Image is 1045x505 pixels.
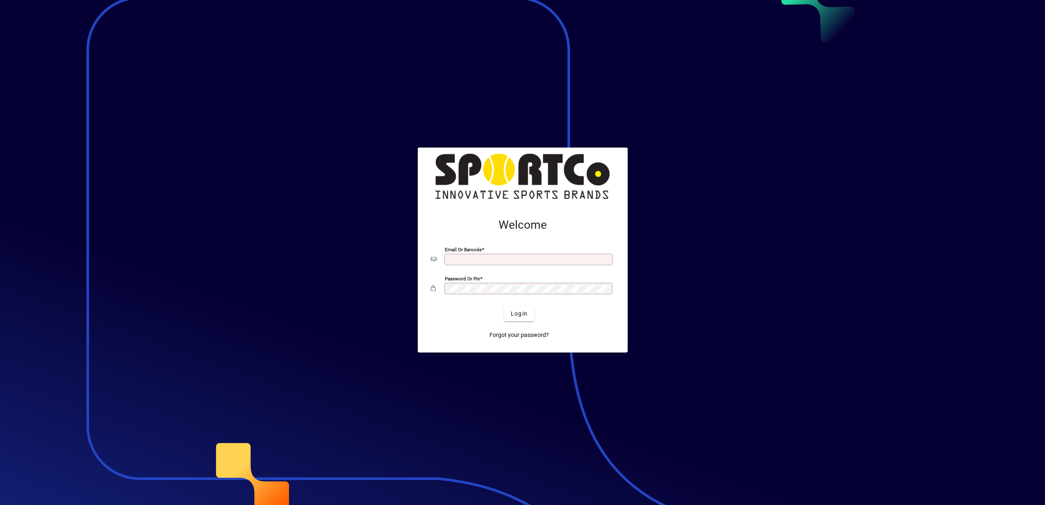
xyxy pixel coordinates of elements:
[445,246,482,252] mat-label: Email or Barcode
[489,331,549,339] span: Forgot your password?
[504,307,534,321] button: Login
[431,218,615,232] h2: Welcome
[486,328,552,343] a: Forgot your password?
[511,309,528,318] span: Login
[445,275,480,281] mat-label: Password or Pin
